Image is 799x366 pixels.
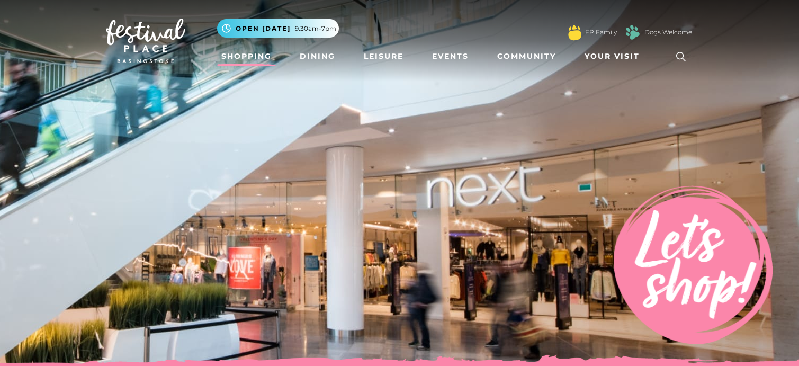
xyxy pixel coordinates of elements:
button: Open [DATE] 9.30am-7pm [217,19,339,38]
a: Events [428,47,473,66]
a: FP Family [585,28,617,37]
a: Leisure [360,47,408,66]
span: Your Visit [585,51,640,62]
a: Shopping [217,47,276,66]
span: 9.30am-7pm [295,24,336,33]
a: Dogs Welcome! [644,28,694,37]
img: Festival Place Logo [106,19,185,63]
span: Open [DATE] [236,24,291,33]
a: Community [493,47,560,66]
a: Your Visit [580,47,649,66]
a: Dining [295,47,339,66]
